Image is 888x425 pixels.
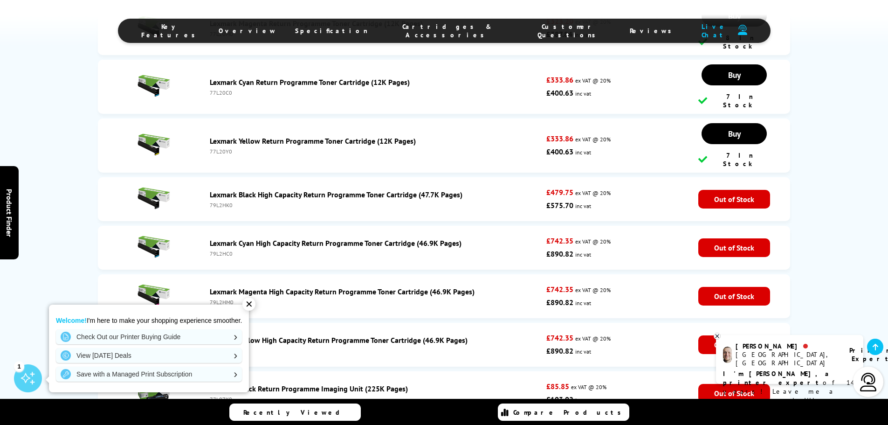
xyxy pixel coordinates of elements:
a: Check Out our Printer Buying Guide [56,329,242,344]
a: Recently Viewed [229,404,361,421]
span: ex VAT @ 20% [575,238,611,245]
span: Compare Products [513,408,626,417]
strong: £890.82 [546,346,573,355]
span: ex VAT @ 20% [575,189,611,196]
span: Out of Stock [698,190,770,209]
a: Lexmark Yellow Return Programme Toner Cartridge (12K Pages) [210,136,416,146]
a: View [DATE] Deals [56,348,242,363]
strong: Welcome! [56,317,87,324]
strong: £479.75 [546,188,573,197]
div: 7 In Stock [698,92,770,109]
p: of 14 years! Leave me a message and I'll respond ASAP [723,369,856,414]
a: Lexmark Cyan Return Programme Toner Cartridge (12K Pages) [210,77,410,87]
span: Buy [728,70,741,80]
div: 79L2HM0 [210,299,542,306]
a: Compare Products [498,404,629,421]
img: Lexmark Cyan High Capacity Return Programme Toner Cartridge (46.9K Pages) [138,230,170,263]
span: Cartridges & Accessories [386,22,509,39]
strong: £742.35 [546,236,573,245]
div: 77L20C0 [210,89,542,96]
div: 7 In Stock [698,151,770,168]
span: inc vat [575,202,591,209]
strong: £890.82 [546,298,573,307]
span: Reviews [630,27,676,35]
img: ashley-livechat.png [723,347,732,363]
img: user-headset-duotone.svg [738,25,747,35]
img: Lexmark Black High Capacity Return Programme Toner Cartridge (47.7K Pages) [138,182,170,215]
strong: £333.86 [546,134,573,143]
b: I'm [PERSON_NAME], a printer expert [723,369,832,387]
span: ex VAT @ 20% [575,286,611,293]
strong: £575.70 [546,201,573,210]
span: Live Chat [695,22,733,39]
div: 79L2HY0 [210,347,542,354]
a: Lexmark Black Return Programme Imaging Unit (225K Pages) [210,384,408,393]
span: inc vat [575,348,591,355]
span: Recently Viewed [243,408,349,417]
div: ✕ [242,298,255,311]
span: Overview [219,27,276,35]
span: inc vat [575,149,591,156]
span: Out of Stock [698,238,770,257]
a: Save with a Managed Print Subscription [56,367,242,382]
span: Out of Stock [698,335,770,354]
span: Specification [295,27,368,35]
a: Lexmark Magenta High Capacity Return Programme Toner Cartridge (46.9K Pages) [210,287,475,296]
strong: £400.63 [546,147,573,156]
div: [PERSON_NAME] [736,342,838,350]
strong: £890.82 [546,249,573,258]
img: user-headset-light.svg [859,373,878,391]
span: inc vat [575,251,591,258]
strong: £742.35 [546,333,573,342]
img: Lexmark Yellow Return Programme Toner Cartridge (12K Pages) [138,128,170,161]
span: Out of Stock [698,384,770,403]
strong: £333.86 [546,75,573,84]
span: Product Finder [5,188,14,237]
div: 79L2HC0 [210,250,542,257]
span: inc vat [575,90,591,97]
span: ex VAT @ 20% [575,77,611,84]
img: Lexmark Cyan Return Programme Toner Cartridge (12K Pages) [138,70,170,102]
span: Customer Questions [527,22,611,39]
p: I'm here to make your shopping experience smoother. [56,316,242,325]
span: Out of Stock [698,287,770,306]
a: Lexmark Yellow High Capacity Return Programme Toner Cartridge (46.9K Pages) [210,335,468,345]
div: 79L2HK0 [210,202,542,209]
div: 1 [14,361,24,371]
span: ex VAT @ 20% [575,136,611,143]
strong: £85.85 [546,382,569,391]
div: [GEOGRAPHIC_DATA], [GEOGRAPHIC_DATA] [736,350,838,367]
span: inc vat [575,300,591,307]
img: Lexmark Magenta High Capacity Return Programme Toner Cartridge (46.9K Pages) [138,279,170,312]
div: 77L20Y0 [210,148,542,155]
span: inc vat [575,397,591,404]
span: Key Features [141,22,200,39]
span: ex VAT @ 20% [571,383,606,390]
div: 77L0ZK0 [210,396,542,403]
span: Buy [728,128,741,139]
a: Lexmark Black High Capacity Return Programme Toner Cartridge (47.7K Pages) [210,190,462,199]
strong: £103.02 [546,395,573,404]
a: Lexmark Cyan High Capacity Return Programme Toner Cartridge (46.9K Pages) [210,238,461,248]
strong: £742.35 [546,285,573,294]
span: ex VAT @ 20% [575,335,611,342]
strong: £400.63 [546,88,573,98]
